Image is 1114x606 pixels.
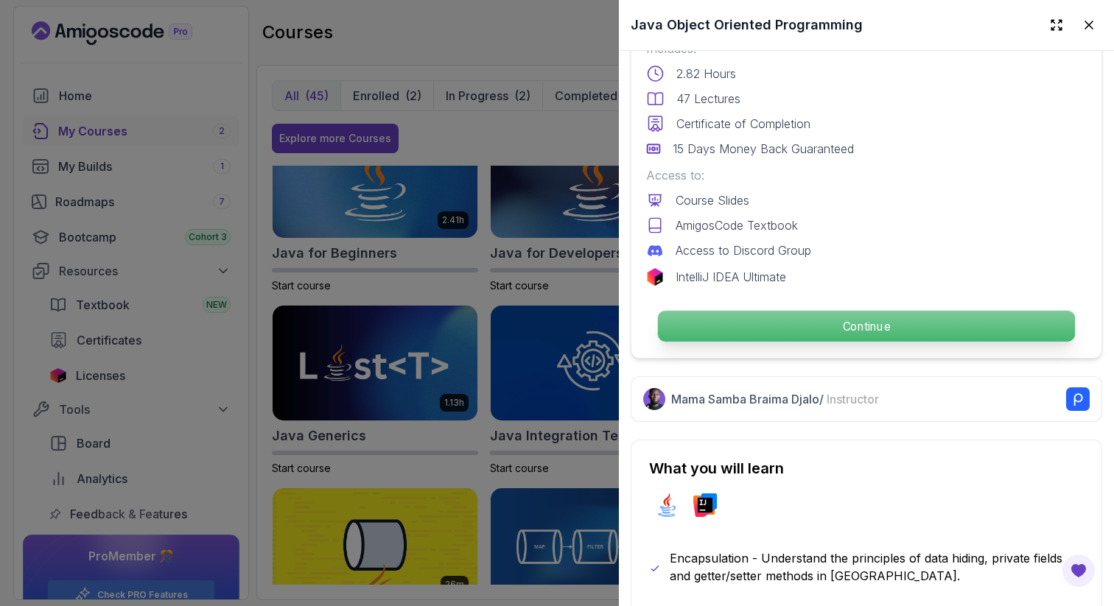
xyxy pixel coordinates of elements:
[676,90,740,108] p: 47 Lectures
[676,216,798,234] p: AmigosCode Textbook
[1061,553,1096,588] button: Open Feedback Button
[655,493,679,517] img: java logo
[646,268,664,286] img: jetbrains logo
[631,15,863,35] h2: Java Object Oriented Programming
[676,268,786,286] p: IntelliJ IDEA Ultimate
[676,191,749,209] p: Course Slides
[693,493,717,517] img: intellij logo
[657,310,1076,342] button: Continue
[676,242,811,259] p: Access to Discord Group
[649,458,1084,479] h2: What you will learn
[673,140,854,158] p: 15 Days Money Back Guaranteed
[643,388,665,410] img: Nelson Djalo
[658,311,1075,342] p: Continue
[676,65,736,82] p: 2.82 Hours
[646,166,1087,184] p: Access to:
[671,390,879,408] p: Mama Samba Braima Djalo /
[676,115,810,133] p: Certificate of Completion
[670,549,1084,585] p: Encapsulation - Understand the principles of data hiding, private fields, and getter/setter metho...
[827,392,879,406] span: Instructor
[1043,12,1070,38] button: Expand drawer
